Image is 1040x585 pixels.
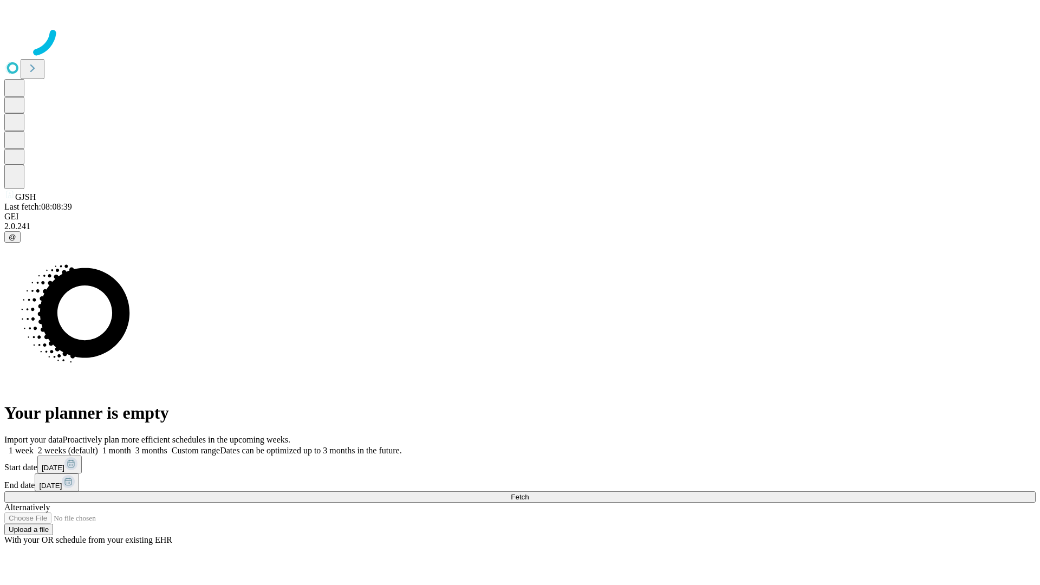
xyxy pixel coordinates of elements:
[220,446,401,455] span: Dates can be optimized up to 3 months in the future.
[4,524,53,535] button: Upload a file
[4,435,63,444] span: Import your data
[4,456,1036,473] div: Start date
[63,435,290,444] span: Proactively plan more efficient schedules in the upcoming weeks.
[4,231,21,243] button: @
[4,202,72,211] span: Last fetch: 08:08:39
[4,212,1036,222] div: GEI
[4,535,172,544] span: With your OR schedule from your existing EHR
[4,473,1036,491] div: End date
[135,446,167,455] span: 3 months
[172,446,220,455] span: Custom range
[35,473,79,491] button: [DATE]
[4,491,1036,503] button: Fetch
[42,464,64,472] span: [DATE]
[4,403,1036,423] h1: Your planner is empty
[37,456,82,473] button: [DATE]
[511,493,529,501] span: Fetch
[39,482,62,490] span: [DATE]
[4,222,1036,231] div: 2.0.241
[15,192,36,201] span: GJSH
[9,233,16,241] span: @
[102,446,131,455] span: 1 month
[4,503,50,512] span: Alternatively
[38,446,98,455] span: 2 weeks (default)
[9,446,34,455] span: 1 week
